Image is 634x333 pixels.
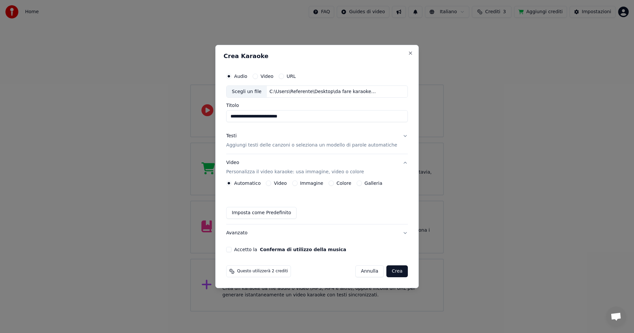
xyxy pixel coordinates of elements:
div: C:\Users\Referente\Desktop\da fare karaoke\Hotel Glam Dj Lhasa - Giulia ([PERSON_NAME] Rmx Fm Cut... [267,88,379,95]
button: Annulla [355,265,384,277]
label: Automatico [234,181,261,185]
button: TestiAggiungi testi delle canzoni o seleziona un modello di parole automatiche [226,128,408,154]
p: Personalizza il video karaoke: usa immagine, video o colore [226,169,364,175]
label: Video [261,74,273,79]
button: Imposta come Predefinito [226,207,297,219]
span: Questo utilizzerà 2 crediti [237,269,288,274]
p: Aggiungi testi delle canzoni o seleziona un modello di parole automatiche [226,142,397,149]
button: VideoPersonalizza il video karaoke: usa immagine, video o colore [226,154,408,181]
label: Titolo [226,103,408,108]
label: URL [287,74,296,79]
h2: Crea Karaoke [224,53,410,59]
div: Video [226,160,364,176]
label: Colore [336,181,351,185]
button: Crea [387,265,408,277]
label: Galleria [365,181,382,185]
label: Video [274,181,287,185]
div: Scegli un file [227,86,267,98]
div: VideoPersonalizza il video karaoke: usa immagine, video o colore [226,181,408,224]
label: Audio [234,74,247,79]
label: Immagine [300,181,323,185]
button: Accetto la [260,247,346,252]
label: Accetto la [234,247,346,252]
button: Avanzato [226,224,408,242]
div: Testi [226,133,236,140]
